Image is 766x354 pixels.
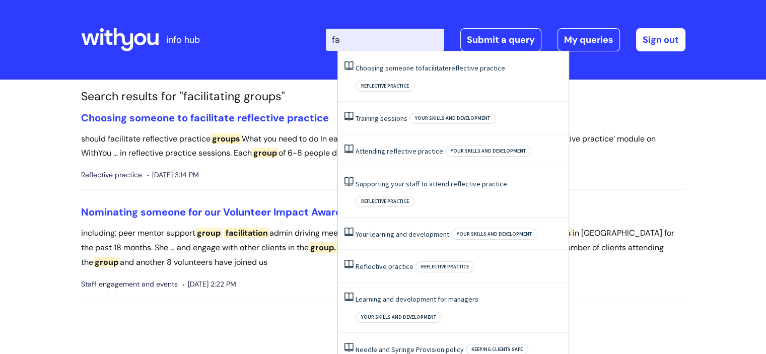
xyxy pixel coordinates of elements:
[81,205,347,219] a: Nominating someone for our Volunteer Impact Awards
[147,169,199,181] span: [DATE] 3:14 PM
[422,63,449,73] span: facilitate
[356,81,414,92] span: Reflective practice
[81,226,685,269] p: including: peer mentor support admin driving meeting and greeting ... huge difference to the clie...
[81,111,329,124] a: Choosing someone to facilitate reflective practice
[81,169,142,181] span: Reflective practice
[451,229,537,240] span: Your skills and development
[356,196,414,207] span: Reflective practice
[81,278,178,291] span: Staff engagement and events
[356,114,407,123] a: Training sessions
[356,345,464,354] a: Needle and Syringe Provision policy
[326,29,444,51] input: Search
[224,228,269,238] span: facilitation
[356,230,449,239] a: Your learning and development
[81,132,685,161] p: should facilitate reflective practice What you need to do In each of our ... facilitate needs to ...
[460,28,541,51] a: Submit a query
[415,261,474,272] span: Reflective practice
[356,312,442,323] span: Your skills and development
[558,28,620,51] a: My queries
[183,278,236,291] span: [DATE] 2:22 PM
[445,146,531,157] span: Your skills and development
[195,228,222,238] span: group
[166,32,200,48] p: info hub
[356,63,505,73] a: Choosing someone tofacilitatereflective practice
[81,90,685,104] h1: Search results for "facilitating groups"
[356,147,443,156] a: Attending reflective practice
[252,148,278,158] span: group
[356,179,507,188] a: Supporting your staff to attend reflective practice
[93,257,120,267] span: group
[326,28,685,51] div: | -
[356,262,413,271] a: Reflective practice
[211,133,242,144] span: groups
[409,113,496,124] span: Your skills and development
[309,242,337,253] span: group.
[636,28,685,51] a: Sign out
[356,295,478,304] a: Learning and development for managers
